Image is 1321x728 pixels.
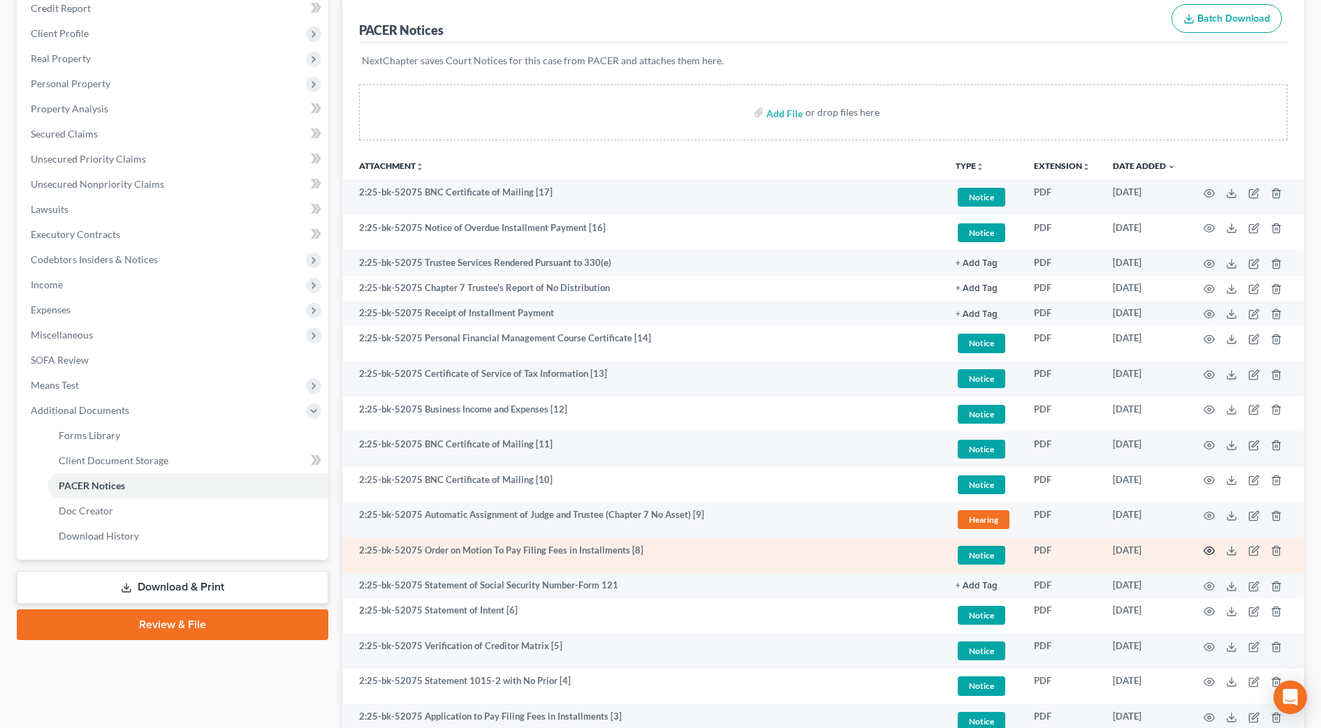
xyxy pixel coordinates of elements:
[342,396,944,432] td: 2:25-bk-52075 Business Income and Expenses [12]
[958,440,1005,459] span: Notice
[59,454,168,466] span: Client Document Storage
[359,22,444,38] div: PACER Notices
[342,361,944,396] td: 2:25-bk-52075 Certificate of Service of Tax Information [13]
[48,448,328,473] a: Client Document Storage
[1102,431,1187,467] td: [DATE]
[956,604,1012,627] a: Notice
[48,473,328,498] a: PACER Notices
[1102,301,1187,326] td: [DATE]
[1102,326,1187,362] td: [DATE]
[31,278,63,290] span: Income
[956,332,1012,355] a: Notice
[342,537,944,573] td: 2:25-bk-52075 Order on Motion To Pay Filing Fees in Installments [8]
[342,215,944,251] td: 2:25-bk-52075 Notice of Overdue Installment Payment [16]
[342,669,944,704] td: 2:25-bk-52075 Statement 1015-2 with No Prior [4]
[958,369,1005,388] span: Notice
[958,223,1005,242] span: Notice
[958,475,1005,494] span: Notice
[1023,301,1102,326] td: PDF
[1023,215,1102,251] td: PDF
[31,304,71,315] span: Expenses
[1034,161,1090,171] a: Extensionunfold_more
[20,348,328,373] a: SOFA Review
[956,306,1012,320] a: + Add Tag
[17,571,328,604] a: Download & Print
[31,103,108,114] span: Property Analysis
[956,579,1012,592] a: + Add Tag
[31,329,93,341] span: Miscellaneous
[31,178,164,190] span: Unsecured Nonpriority Claims
[956,221,1012,244] a: Notice
[59,505,113,517] span: Doc Creator
[956,438,1012,461] a: Notice
[342,301,944,326] td: 2:25-bk-52075 Receipt of Installment Payment
[1023,633,1102,669] td: PDF
[1023,467,1102,503] td: PDF
[1102,361,1187,396] td: [DATE]
[956,508,1012,531] a: Hearing
[1102,215,1187,251] td: [DATE]
[342,467,944,503] td: 2:25-bk-52075 BNC Certificate of Mailing [10]
[31,404,129,416] span: Additional Documents
[59,530,139,542] span: Download History
[1273,681,1307,714] div: Open Intercom Messenger
[958,188,1005,207] span: Notice
[342,276,944,301] td: 2:25-bk-52075 Chapter 7 Trustee's Report of No Distribution
[31,27,89,39] span: Client Profile
[59,429,120,441] span: Forms Library
[956,639,1012,662] a: Notice
[956,674,1012,697] a: Notice
[342,573,944,598] td: 2:25-bk-52075 Statement of Social Security Number-Form 121
[1023,179,1102,215] td: PDF
[1023,669,1102,704] td: PDF
[1102,467,1187,503] td: [DATE]
[59,480,125,491] span: PACER Notices
[342,326,944,362] td: 2:25-bk-52075 Personal Financial Management Course Certificate [14]
[958,546,1005,565] span: Notice
[1102,179,1187,215] td: [DATE]
[956,186,1012,209] a: Notice
[1023,396,1102,432] td: PDF
[20,147,328,172] a: Unsecured Priority Claims
[1102,276,1187,301] td: [DATE]
[31,153,146,165] span: Unsecured Priority Claims
[956,581,998,590] button: + Add Tag
[20,222,328,247] a: Executory Contracts
[1023,361,1102,396] td: PDF
[1102,537,1187,573] td: [DATE]
[20,197,328,222] a: Lawsuits
[1102,633,1187,669] td: [DATE]
[362,54,1285,68] p: NextChapter saves Court Notices for this case from PACER and attaches them here.
[1167,163,1176,171] i: expand_more
[1172,4,1282,34] button: Batch Download
[31,228,120,240] span: Executory Contracts
[958,606,1005,625] span: Notice
[956,259,998,268] button: + Add Tag
[805,105,880,119] div: or drop files here
[20,121,328,147] a: Secured Claims
[1023,431,1102,467] td: PDF
[48,498,328,523] a: Doc Creator
[1197,13,1270,24] span: Batch Download
[1023,598,1102,634] td: PDF
[958,334,1005,352] span: Notice
[1023,537,1102,573] td: PDF
[359,161,424,171] a: Attachmentunfold_more
[31,253,158,265] span: Codebtors Insiders & Notices
[958,405,1005,424] span: Notice
[956,403,1012,426] a: Notice
[342,633,944,669] td: 2:25-bk-52075 Verification of Creditor Matrix [5]
[17,609,328,640] a: Review & File
[1023,276,1102,301] td: PDF
[1023,573,1102,598] td: PDF
[958,641,1005,660] span: Notice
[1102,598,1187,634] td: [DATE]
[20,96,328,121] a: Property Analysis
[31,354,89,366] span: SOFA Review
[958,510,1009,529] span: Hearing
[958,676,1005,695] span: Notice
[1023,250,1102,275] td: PDF
[342,431,944,467] td: 2:25-bk-52075 BNC Certificate of Mailing [11]
[956,162,984,171] button: TYPEunfold_more
[342,250,944,275] td: 2:25-bk-52075 Trustee Services Rendered Pursuant to 330(e)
